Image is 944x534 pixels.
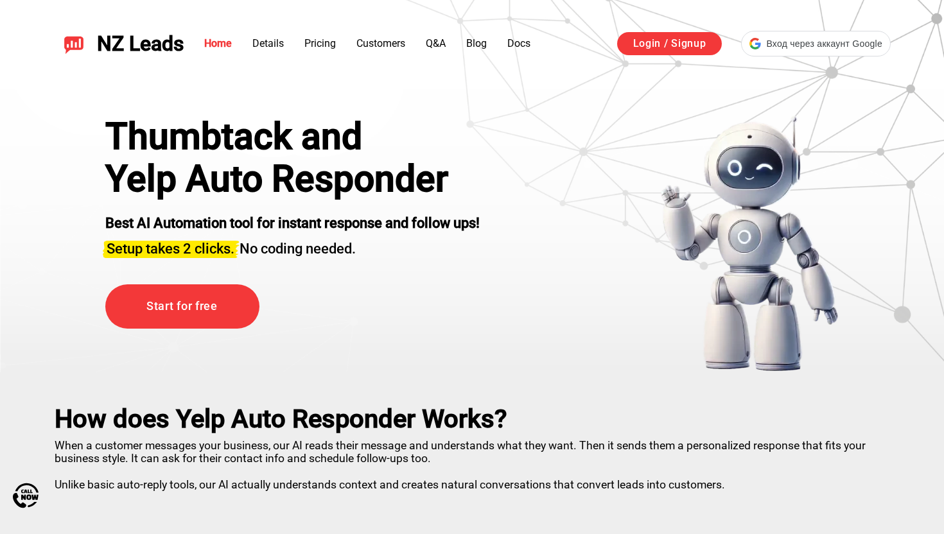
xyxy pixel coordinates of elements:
[55,404,889,434] h2: How does Yelp Auto Responder Works?
[356,37,405,49] a: Customers
[105,233,480,259] h3: No coding needed.
[466,37,487,49] a: Blog
[741,31,891,56] div: Вход через аккаунт Google
[304,37,336,49] a: Pricing
[107,241,234,257] span: Setup takes 2 clicks.
[507,37,530,49] a: Docs
[426,37,446,49] a: Q&A
[13,483,39,508] img: Call Now
[766,37,882,51] span: Вход через аккаунт Google
[105,215,480,231] strong: Best AI Automation tool for instant response and follow ups!
[617,32,722,55] a: Login / Signup
[105,284,259,329] a: Start for free
[64,33,84,54] img: NZ Leads logo
[105,116,480,158] div: Thumbtack and
[204,37,232,49] a: Home
[55,434,889,491] p: When a customer messages your business, our AI reads their message and understands what they want...
[660,116,839,372] img: yelp bot
[252,37,284,49] a: Details
[97,32,184,56] span: NZ Leads
[105,158,480,200] h1: Yelp Auto Responder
